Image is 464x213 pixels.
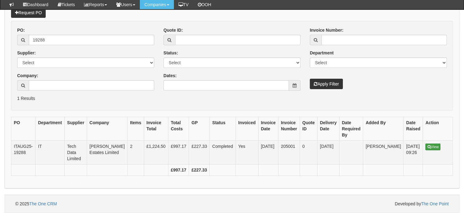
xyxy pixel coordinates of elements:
[168,164,189,176] th: £997.17
[189,164,210,176] th: £227.33
[17,50,36,56] label: Supplier:
[163,73,177,79] label: Dates:
[11,141,36,164] td: ITAUG25-19288
[210,141,236,164] td: Completed
[317,117,339,141] th: Delivery Date
[258,141,278,164] td: [DATE]
[210,117,236,141] th: Status
[87,141,127,164] td: [PERSON_NAME] Estates Limited
[310,50,334,56] label: Department
[278,141,300,164] td: 205001
[236,117,258,141] th: Invoiced
[168,141,189,164] td: £997.17
[87,117,127,141] th: Company
[339,117,363,141] th: Date Required By
[64,117,87,141] th: Supplier
[278,117,300,141] th: Invoice Number
[300,117,317,141] th: Quote ID
[64,141,87,164] td: Tech Data Limited
[404,141,423,164] td: [DATE] 09:26
[127,141,144,164] td: 2
[35,117,64,141] th: Department
[17,27,25,33] label: PO:
[317,141,339,164] td: [DATE]
[189,141,210,164] td: £227.33
[15,201,57,206] span: © 2025
[144,117,168,141] th: Invoice Total
[17,95,447,101] p: 1 Results
[127,117,144,141] th: Items
[163,50,178,56] label: Status:
[423,117,453,141] th: Action
[425,144,440,150] a: View
[300,141,317,164] td: 0
[11,117,36,141] th: PO
[163,27,183,33] label: Quote ID:
[35,141,64,164] td: IT
[395,201,449,207] span: Developed by
[236,141,258,164] td: Yes
[11,7,46,18] a: Request PO
[258,117,278,141] th: Invoice Date
[404,117,423,141] th: Date Raised
[168,117,189,141] th: Total Costs
[144,141,168,164] td: £1,224.50
[189,117,210,141] th: GP
[421,201,449,206] a: The One Point
[310,27,343,33] label: Invoice Number:
[29,201,57,206] a: The One CRM
[310,79,343,89] button: Apply Filter
[363,117,404,141] th: Added By
[17,73,38,79] label: Company:
[363,141,404,164] td: [PERSON_NAME]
